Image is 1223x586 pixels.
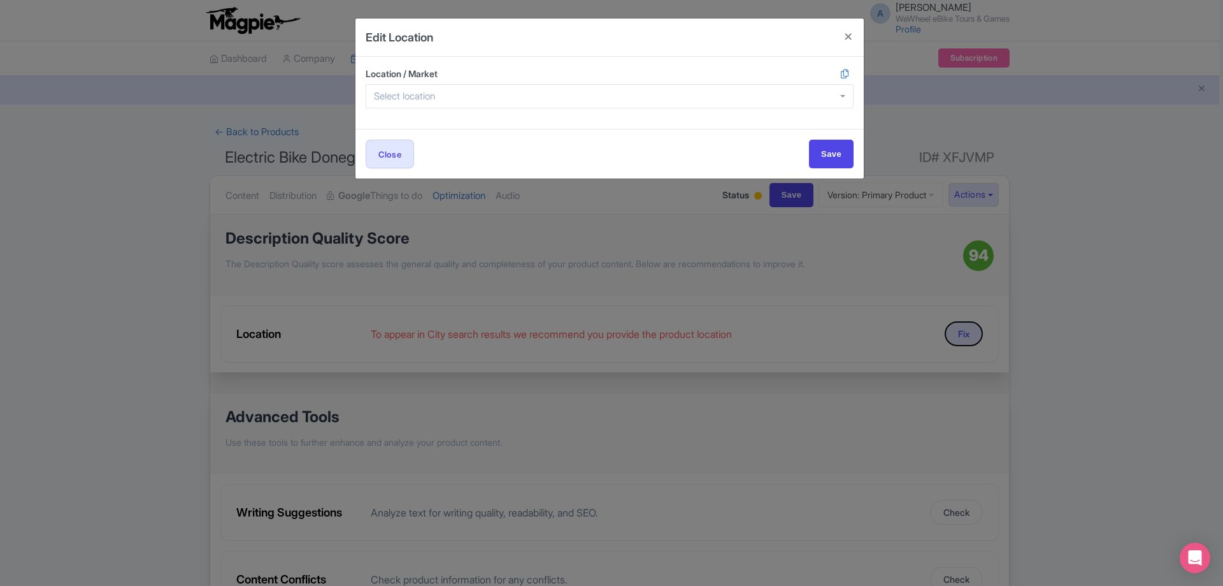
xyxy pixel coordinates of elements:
button: Close [366,140,414,168]
div: Open Intercom Messenger [1180,543,1210,573]
input: Select location [374,91,443,102]
span: Location / Market [366,68,438,79]
input: Save [809,140,854,168]
h4: Edit Location [366,29,433,46]
button: Close [833,18,864,55]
